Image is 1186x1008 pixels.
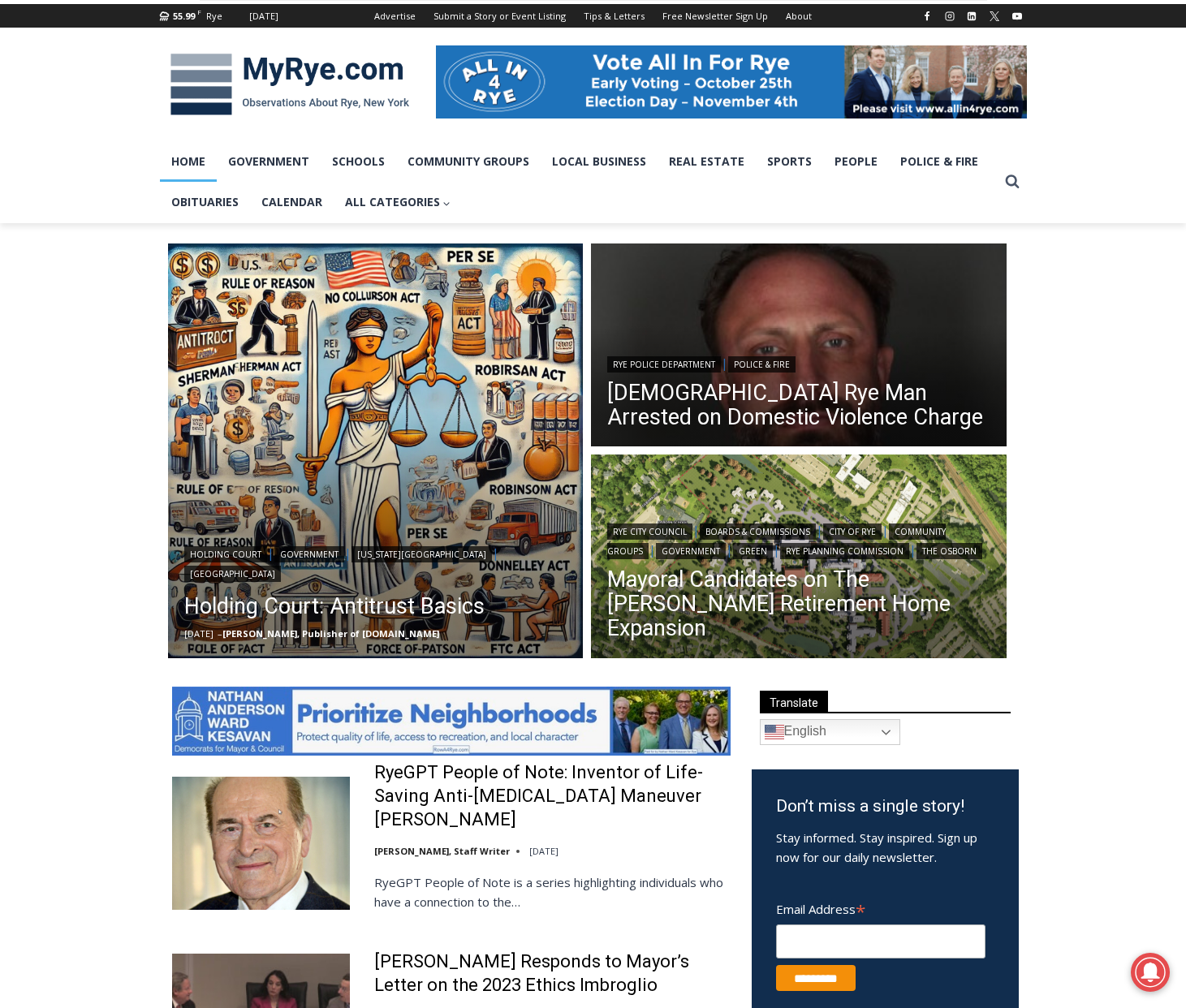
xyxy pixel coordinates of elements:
a: YouTube [1007,6,1027,26]
img: (PHOTO: Rye PD arrested Michael P. O’Connell, age 42 of Rye, NY, on a domestic violence charge on... [591,243,1007,451]
a: The Osborn [916,543,982,559]
a: About [777,4,821,28]
div: Rye [206,9,222,24]
img: RyeGPT People of Note: Inventor of Life-Saving Anti-Choking Maneuver Dr. Henry Heimlich [172,777,350,910]
img: en [765,722,784,742]
img: MyRye.com [160,42,420,127]
div: | [607,353,990,373]
img: (PHOTO: Illustrative plan of The Osborn's proposed site plan from the July 10, 2025 planning comm... [591,454,1007,662]
img: All in for Rye [436,45,1027,118]
time: [DATE] [529,845,558,857]
a: [US_STATE][GEOGRAPHIC_DATA] [351,546,492,562]
a: Community Groups [396,141,541,182]
a: Instagram [940,6,960,26]
div: "[PERSON_NAME] and I covered the [DATE] Parade, which was a really eye opening experience as I ha... [410,1,767,157]
a: People [823,141,889,182]
span: – [218,627,222,640]
a: Advertise [365,4,425,28]
a: Police & Fire [728,356,796,373]
a: X [985,6,1004,26]
nav: Primary Navigation [160,141,998,223]
a: Government [217,141,321,182]
a: Read More Holding Court: Antitrust Basics [168,243,584,659]
a: Rye Planning Commission [780,543,909,559]
nav: Secondary Navigation [365,4,821,28]
label: Email Address [776,893,985,922]
a: RyeGPT People of Note: Inventor of Life-Saving Anti-[MEDICAL_DATA] Maneuver [PERSON_NAME] [374,761,731,831]
a: Tips & Letters [575,4,653,28]
a: Sports [756,141,823,182]
div: | | | [184,543,567,582]
a: Facebook [917,6,937,26]
button: View Search Form [998,167,1027,196]
a: Rye City Council [607,523,692,540]
a: Government [656,543,726,559]
h3: Don’t miss a single story! [776,794,994,820]
a: City of Rye [823,523,882,540]
button: Child menu of All Categories [334,182,463,222]
a: Schools [321,141,396,182]
a: Home [160,141,217,182]
div: [DATE] [249,9,278,24]
a: Obituaries [160,182,250,222]
a: Holding Court [184,546,267,562]
a: [PERSON_NAME], Staff Writer [374,845,510,857]
a: [GEOGRAPHIC_DATA] [184,566,281,582]
time: [DATE] [184,627,213,640]
a: Linkedin [962,6,981,26]
a: Rye Police Department [607,356,721,373]
a: Police & Fire [889,141,990,182]
a: Holding Court: Antitrust Basics [184,590,567,622]
p: Stay informed. Stay inspired. Sign up now for our daily newsletter. [776,828,994,867]
a: Real Estate [658,141,756,182]
span: F [197,7,201,16]
a: Read More 42 Year Old Rye Man Arrested on Domestic Violence Charge [591,243,1007,451]
a: Mayoral Candidates on The [PERSON_NAME] Retirement Home Expansion [607,567,990,640]
img: Holding Court Anti Trust Basics Illustration DALLE 2025-10-14 [168,243,584,659]
a: Submit a Story or Event Listing [425,4,575,28]
span: Translate [760,691,828,713]
a: Boards & Commissions [700,523,816,540]
a: Green [733,543,773,559]
span: Intern @ [DOMAIN_NAME] [425,162,753,198]
a: Intern @ [DOMAIN_NAME] [390,157,787,202]
a: [DEMOGRAPHIC_DATA] Rye Man Arrested on Domestic Violence Charge [607,381,990,429]
p: RyeGPT People of Note is a series highlighting individuals who have a connection to the… [374,872,731,911]
a: Calendar [250,182,334,222]
a: English [760,719,900,745]
div: | | | | | | | [607,520,990,559]
a: Government [274,546,344,562]
a: Local Business [541,141,658,182]
a: [PERSON_NAME] Responds to Mayor’s Letter on the 2023 Ethics Imbroglio [374,950,731,997]
a: [PERSON_NAME], Publisher of [DOMAIN_NAME] [222,627,439,640]
a: Free Newsletter Sign Up [653,4,777,28]
a: Read More Mayoral Candidates on The Osborn Retirement Home Expansion [591,454,1007,662]
span: 55.99 [173,10,195,22]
